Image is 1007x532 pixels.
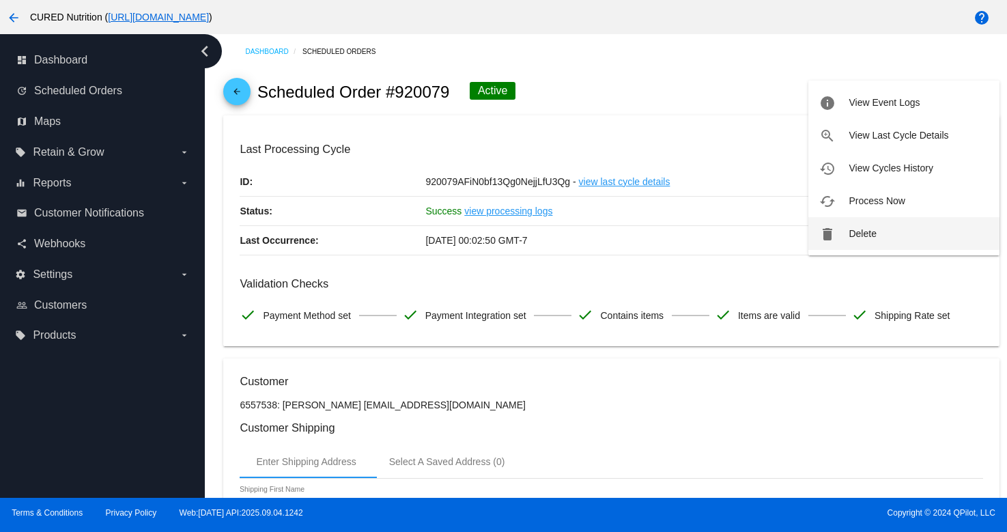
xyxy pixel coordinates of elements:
[849,97,920,108] span: View Event Logs
[849,228,876,239] span: Delete
[819,193,836,210] mat-icon: cached
[819,160,836,177] mat-icon: history
[849,195,905,206] span: Process Now
[849,130,948,141] span: View Last Cycle Details
[819,226,836,242] mat-icon: delete
[819,128,836,144] mat-icon: zoom_in
[819,95,836,111] mat-icon: info
[849,163,933,173] span: View Cycles History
